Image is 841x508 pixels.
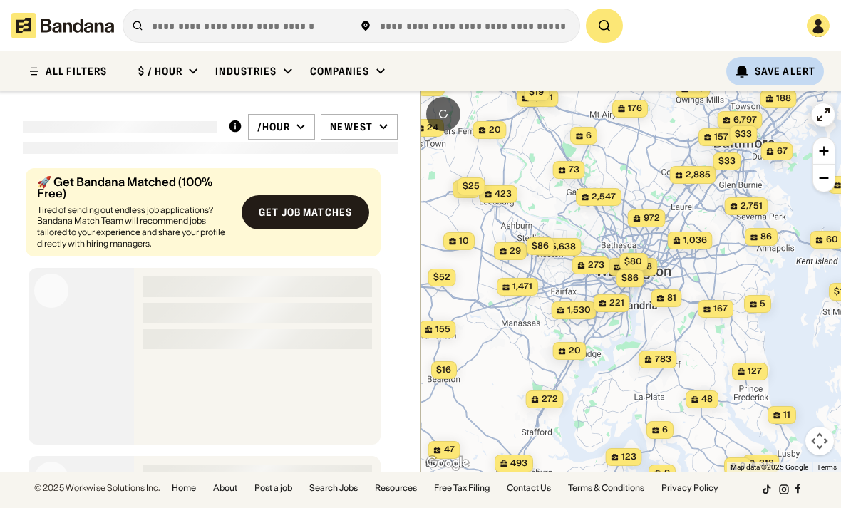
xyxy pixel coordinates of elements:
span: 2,751 [741,200,763,212]
span: 273 [588,259,604,271]
span: $25 [463,180,480,191]
a: Terms & Conditions [568,484,644,492]
div: Newest [330,120,373,133]
div: © 2025 Workwise Solutions Inc. [34,484,160,492]
span: 493 [510,457,527,470]
span: $80 [624,256,642,266]
div: Get job matches [259,207,352,217]
span: 167 [713,303,728,315]
div: Industries [215,65,277,78]
a: Open this area in Google Maps (opens a new window) [424,454,471,472]
div: ALL FILTERS [46,66,107,76]
span: 20 [489,124,501,136]
span: $33 [718,155,736,166]
span: 188 [776,93,791,105]
img: Bandana logotype [11,13,114,38]
span: 123 [621,451,636,463]
span: $52 [433,271,450,282]
span: 118 [691,83,704,95]
span: 2,547 [592,191,616,203]
span: 2,885 [686,169,711,181]
span: 272 [542,393,558,405]
span: $86 [621,272,639,283]
span: 313 [759,457,774,470]
div: /hour [257,120,291,133]
button: Map camera controls [805,427,834,455]
span: 73 [569,164,579,176]
div: Companies [310,65,370,78]
div: $ / hour [138,65,182,78]
span: 6,797 [733,114,757,126]
span: 60 [826,234,838,246]
a: Contact Us [507,484,551,492]
span: 1,036 [683,234,707,247]
span: 24 [427,122,438,134]
span: $16 [436,364,451,375]
span: 176 [628,103,642,115]
a: Resources [375,484,417,492]
span: $33 [735,128,752,139]
span: 9 [664,467,670,480]
span: 783 [655,353,671,366]
span: 10 [459,235,469,247]
span: 5 [433,81,439,93]
span: 1,071 [532,92,553,104]
span: 5 [760,298,765,310]
span: 9 [740,460,745,472]
a: Home [172,484,196,492]
span: 157 [714,131,728,143]
div: Save Alert [755,65,815,78]
span: 67 [777,145,788,157]
span: $86 [532,240,549,251]
span: 29 [510,245,521,257]
span: Map data ©2025 Google [731,463,808,471]
span: 81 [667,292,676,304]
a: Privacy Policy [661,484,718,492]
div: 🚀 Get Bandana Matched (100% Free) [37,176,230,199]
span: 155 [435,323,450,336]
span: 48 [701,393,713,405]
a: Free Tax Filing [434,484,490,492]
span: 423 [495,188,512,200]
span: 6 [662,424,668,436]
span: 86 [760,231,772,243]
a: Post a job [254,484,292,492]
span: 1,471 [512,281,532,293]
span: 127 [748,366,762,378]
span: 20 [569,345,581,357]
span: 6 [586,130,592,142]
span: 972 [644,212,660,224]
span: 221 [609,297,624,309]
a: About [213,484,237,492]
div: Tired of sending out endless job applications? Bandana Match Team will recommend jobs tailored to... [37,204,230,249]
img: Google [424,454,471,472]
span: 1,530 [567,304,591,316]
a: Search Jobs [309,484,358,492]
a: Terms (opens in new tab) [817,463,837,471]
span: 11 [783,409,790,421]
span: 5,638 [551,241,576,253]
span: $19 [529,86,544,97]
span: 47 [444,444,455,456]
